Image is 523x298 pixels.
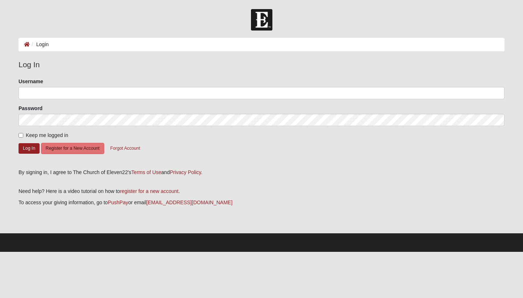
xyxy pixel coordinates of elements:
label: Username [19,78,43,85]
a: Terms of Use [131,169,161,175]
span: Keep me logged in [26,132,68,138]
a: [EMAIL_ADDRESS][DOMAIN_NAME] [146,200,232,205]
div: By signing in, I agree to The Church of Eleven22's and . [19,169,504,176]
button: Log In [19,143,40,154]
img: Church of Eleven22 Logo [251,9,272,31]
a: register for a new account [120,188,178,194]
p: Need help? Here is a video tutorial on how to . [19,188,504,195]
p: To access your giving information, go to or email [19,199,504,206]
legend: Log In [19,59,504,71]
a: Privacy Policy [170,169,201,175]
button: Forgot Account [106,143,145,154]
li: Login [30,41,49,48]
label: Password [19,105,42,112]
button: Register for a New Account [41,143,104,154]
a: PushPay [108,200,128,205]
input: Keep me logged in [19,133,23,138]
